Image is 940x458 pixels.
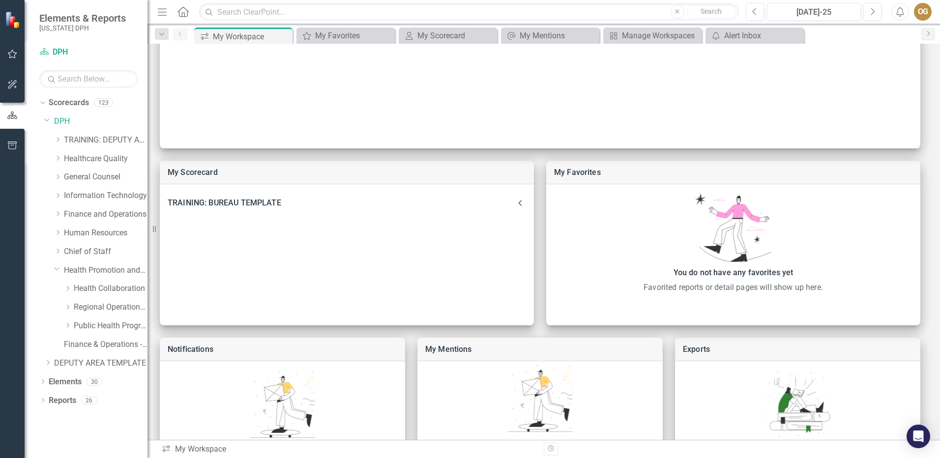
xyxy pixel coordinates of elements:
[64,172,147,183] a: General Counsel
[168,168,218,177] a: My Scorecard
[708,29,801,42] a: Alert Inbox
[87,377,102,386] div: 30
[54,116,147,127] a: DPH
[64,339,147,350] a: Finance & Operations - ARCHIVE
[168,344,213,354] a: Notifications
[422,437,658,451] div: You have not been mentioned in ClearPoint
[64,209,147,220] a: Finance and Operations
[622,29,699,42] div: Manage Workspaces
[74,320,147,332] a: Public Health Programs
[907,425,930,448] div: Open Intercom Messenger
[49,376,82,388] a: Elements
[687,5,736,19] button: Search
[49,97,89,109] a: Scorecards
[74,283,147,294] a: Health Collaboration
[315,29,392,42] div: My Favorites
[64,265,147,276] a: Health Promotion and Services
[199,3,738,21] input: Search ClearPoint...
[213,30,290,43] div: My Workspace
[701,7,722,15] span: Search
[161,444,536,455] div: My Workspace
[64,190,147,201] a: Information Technology
[39,12,126,24] span: Elements & Reports
[417,29,495,42] div: My Scorecard
[49,395,76,406] a: Reports
[5,11,22,29] img: ClearPoint Strategy
[914,3,932,21] button: OG
[54,358,147,369] a: DEPUTY AREA TEMPLATE
[401,29,495,42] a: My Scorecard
[94,99,113,107] div: 123
[425,344,472,354] a: My Mentions
[767,3,861,21] button: [DATE]-25
[160,192,534,214] div: TRAINING: BUREAU TEMPLATE
[554,168,601,177] a: My Favorites
[724,29,801,42] div: Alert Inbox
[551,266,915,280] div: You do not have any favorites yet
[64,135,147,146] a: TRAINING: DEPUTY AREA
[74,302,147,313] a: Regional Operations and Community Engagement
[64,228,147,239] a: Human Resources
[299,29,392,42] a: My Favorites
[64,246,147,258] a: Chief of Staff
[551,282,915,293] div: Favorited reports or detail pages will show up here.
[39,47,138,58] a: DPH
[81,396,97,404] div: 26
[168,196,514,210] div: TRAINING: BUREAU TEMPLATE
[683,344,710,354] a: Exports
[39,70,138,87] input: Search Below...
[64,153,147,165] a: Healthcare Quality
[520,29,597,42] div: My Mentions
[770,6,857,18] div: [DATE]-25
[39,24,126,32] small: [US_STATE] DPH
[503,29,597,42] a: My Mentions
[606,29,699,42] a: Manage Workspaces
